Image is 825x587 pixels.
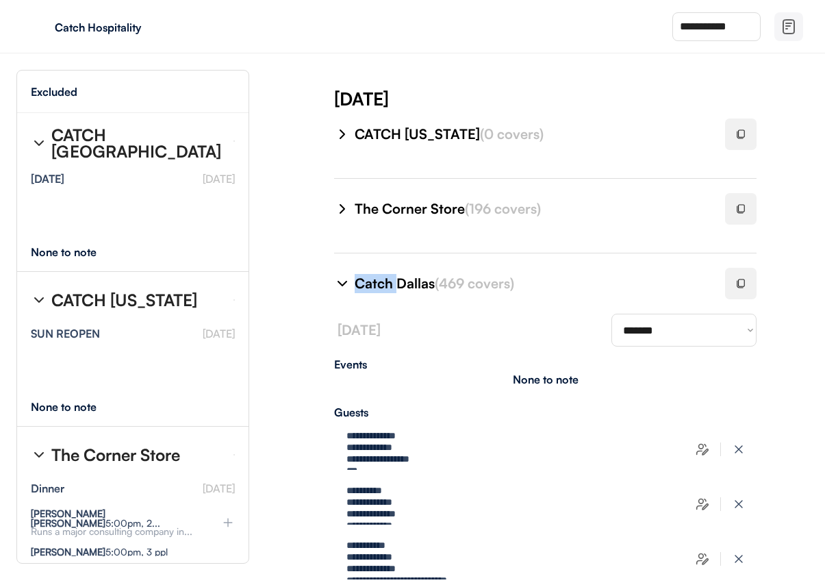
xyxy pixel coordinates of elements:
div: Runs a major consulting company in... [31,527,199,536]
div: None to note [513,374,579,385]
div: Excluded [31,86,77,97]
img: plus%20%281%29.svg [221,516,235,529]
div: The Corner Store [355,199,709,218]
img: chevron-right%20%281%29.svg [31,292,47,308]
strong: [PERSON_NAME] [PERSON_NAME] [31,508,108,529]
div: The Corner Store [51,447,180,463]
img: file-02.svg [780,18,797,35]
font: [DATE] [203,172,235,186]
div: None to note [31,401,122,412]
div: Catch Hospitality [55,22,227,33]
img: users-edit.svg [696,552,709,566]
img: plus%20%281%29.svg [221,554,235,568]
img: chevron-right%20%281%29.svg [31,447,47,463]
font: [DATE] [338,321,381,338]
img: chevron-right%20%281%29.svg [31,135,47,151]
font: [DATE] [203,482,235,495]
img: chevron-right%20%281%29.svg [334,126,351,142]
div: 5:00pm, 2... [31,509,196,528]
font: (469 covers) [435,275,514,292]
strong: [PERSON_NAME] [31,546,105,558]
img: users-edit.svg [696,442,709,456]
img: yH5BAEAAAAALAAAAAABAAEAAAIBRAA7 [27,16,49,38]
div: 5:00pm, 3 ppl [31,547,168,557]
div: [DATE] [31,173,64,184]
div: CATCH [US_STATE] [51,292,197,308]
div: CATCH [GEOGRAPHIC_DATA] [51,127,223,160]
img: chevron-right%20%281%29.svg [334,201,351,217]
img: x-close%20%283%29.svg [732,442,746,456]
font: (196 covers) [465,200,541,217]
img: x-close%20%283%29.svg [732,552,746,566]
div: Dinner [31,483,64,494]
img: x-close%20%283%29.svg [732,497,746,511]
div: Guests [334,407,757,418]
font: (0 covers) [480,125,544,142]
div: [DATE] [334,86,825,111]
img: users-edit.svg [696,497,709,511]
font: [DATE] [203,327,235,340]
div: Events [334,359,757,370]
div: Catch Dallas [355,274,709,293]
div: CATCH [US_STATE] [355,125,709,144]
div: SUN REOPEN [31,328,100,339]
div: None to note [31,247,122,258]
img: chevron-right%20%281%29.svg [334,275,351,292]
